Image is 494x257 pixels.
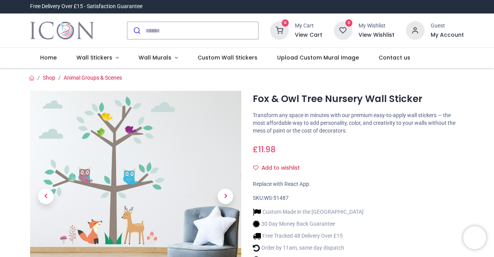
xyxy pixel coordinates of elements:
a: Logo of Icon Wall Stickers [30,20,94,41]
span: Next [218,189,233,204]
a: 0 [334,27,352,33]
span: Wall Murals [139,54,171,61]
a: Animal Groups & Scenes [64,75,122,81]
span: Home [40,54,57,61]
div: Guest [431,22,464,30]
button: Add to wishlistAdd to wishlist [253,162,306,175]
a: 0 [270,27,289,33]
h1: Fox & Owl Tree Nursery Wall Sticker [253,92,464,106]
span: 11.98 [258,144,276,155]
sup: 0 [282,19,289,27]
span: Contact us [379,54,410,61]
span: Previous [38,189,54,204]
sup: 0 [345,19,353,27]
i: Add to wishlist [253,165,259,170]
span: WS-51487 [264,195,289,201]
li: Custom Made in the [GEOGRAPHIC_DATA] [253,208,364,216]
li: Order by 11am, same day dispatch [253,244,364,252]
iframe: Brevo live chat [463,226,486,249]
a: Wall Stickers [67,48,129,68]
span: Wall Stickers [76,54,112,61]
a: View Wishlist [359,31,394,39]
p: Transform any space in minutes with our premium easy-to-apply wall stickers — the most affordable... [253,112,464,134]
span: Custom Wall Stickers [198,54,257,61]
button: Submit [127,22,145,39]
div: Replace with React App. [253,180,464,188]
li: 30 Day Money Back Guarantee [253,220,364,228]
a: My Account [431,31,464,39]
span: Upload Custom Mural Image [277,54,359,61]
div: My Wishlist [359,22,394,30]
div: Free Delivery Over £15 - Satisfaction Guarantee [30,3,142,10]
a: Shop [43,75,55,81]
span: £ [253,144,276,155]
img: Icon Wall Stickers [30,20,94,41]
iframe: Customer reviews powered by Trustpilot [302,3,464,10]
a: Wall Murals [129,48,188,68]
li: Free Tracked 48 Delivery Over £15 [253,232,364,240]
a: View Cart [295,31,322,39]
div: SKU: [253,194,464,202]
div: My Cart [295,22,322,30]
